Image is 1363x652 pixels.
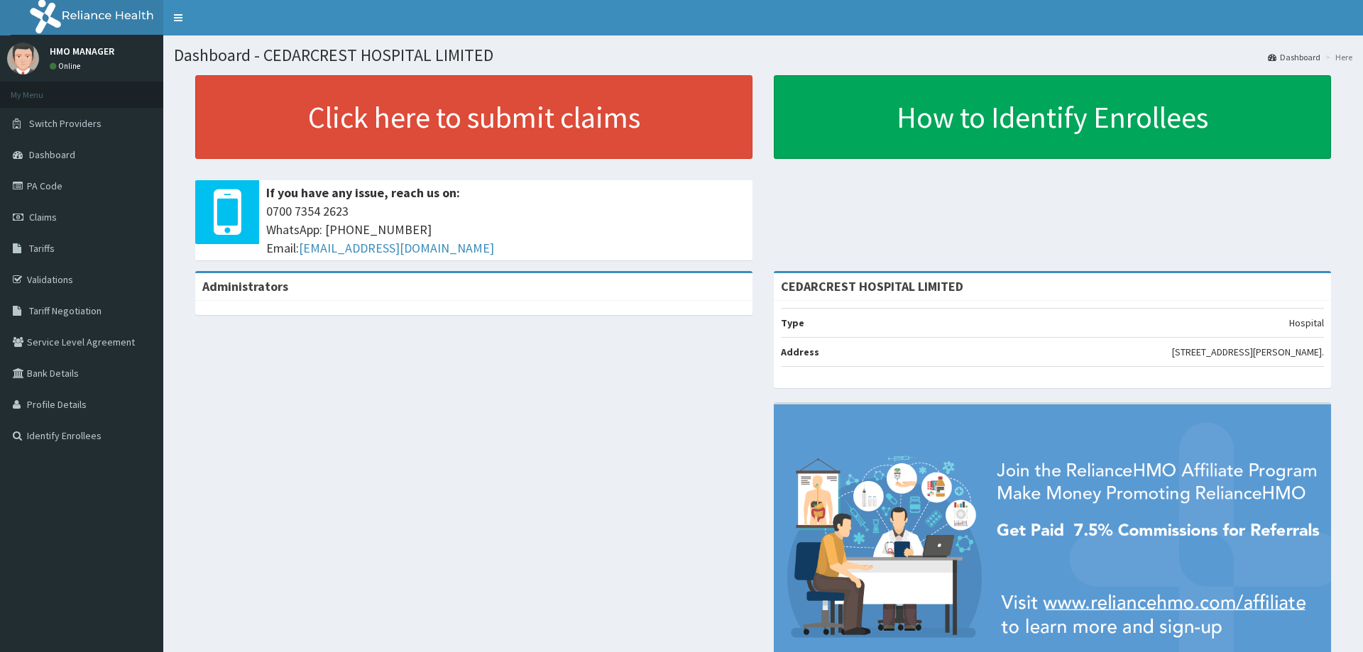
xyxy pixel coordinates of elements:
a: Click here to submit claims [195,75,752,159]
a: How to Identify Enrollees [774,75,1331,159]
b: If you have any issue, reach us on: [266,184,460,201]
span: Tariff Negotiation [29,304,102,317]
strong: CEDARCREST HOSPITAL LIMITED [781,278,963,294]
img: User Image [7,43,39,74]
li: Here [1322,51,1352,63]
p: Hospital [1289,316,1324,330]
a: Online [50,61,84,71]
h1: Dashboard - CEDARCREST HOSPITAL LIMITED [174,46,1352,65]
span: 0700 7354 2623 WhatsApp: [PHONE_NUMBER] Email: [266,202,745,257]
span: Tariffs [29,242,55,255]
a: Dashboard [1268,51,1320,63]
a: [EMAIL_ADDRESS][DOMAIN_NAME] [299,240,494,256]
span: Switch Providers [29,117,102,130]
p: [STREET_ADDRESS][PERSON_NAME]. [1172,345,1324,359]
b: Address [781,346,819,358]
b: Administrators [202,278,288,294]
span: Claims [29,211,57,223]
b: Type [781,316,804,329]
span: Dashboard [29,148,75,161]
p: HMO MANAGER [50,46,114,56]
